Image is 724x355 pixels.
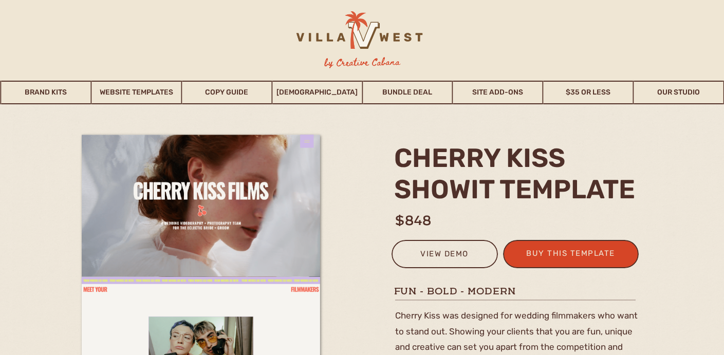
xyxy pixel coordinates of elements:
[398,247,491,264] a: view demo
[521,247,621,264] a: buy this template
[634,81,723,104] a: Our Studio
[182,81,271,104] a: Copy Guide
[453,81,543,104] a: Site Add-Ons
[394,142,642,204] h2: cherry kiss Showit template
[544,81,633,104] a: $35 or Less
[272,81,362,104] a: [DEMOGRAPHIC_DATA]
[363,81,452,104] a: Bundle Deal
[394,285,639,297] h1: Fun - Bold - Modern
[2,81,91,104] a: Brand Kits
[395,211,645,223] h1: $848
[315,55,409,70] h3: by Creative Cabana
[91,81,181,104] a: Website Templates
